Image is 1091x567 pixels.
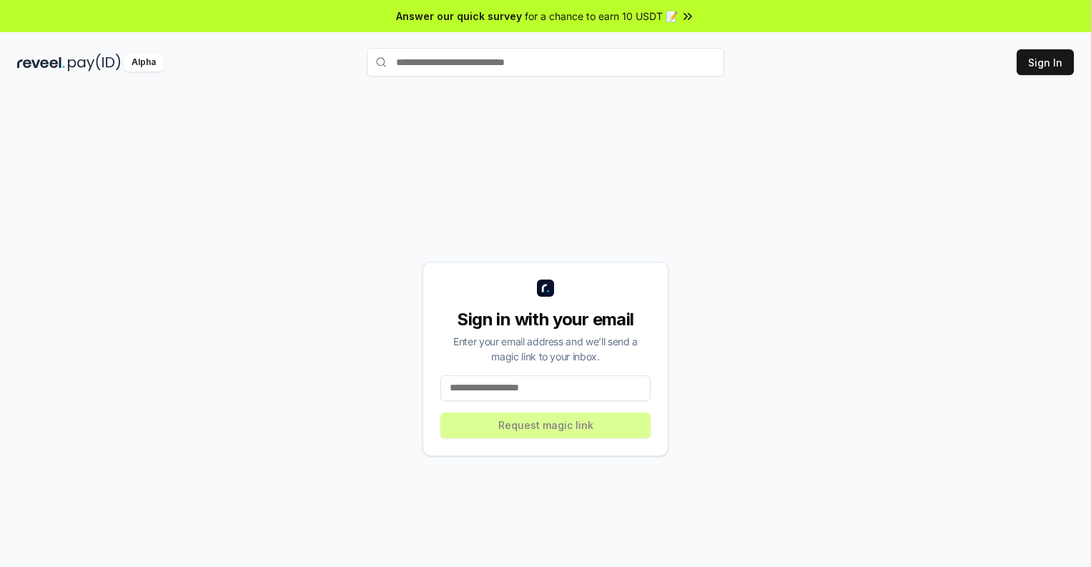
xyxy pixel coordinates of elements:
[440,334,651,364] div: Enter your email address and we’ll send a magic link to your inbox.
[537,280,554,297] img: logo_small
[68,54,121,72] img: pay_id
[124,54,164,72] div: Alpha
[1017,49,1074,75] button: Sign In
[396,9,522,24] span: Answer our quick survey
[17,54,65,72] img: reveel_dark
[525,9,678,24] span: for a chance to earn 10 USDT 📝
[440,308,651,331] div: Sign in with your email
